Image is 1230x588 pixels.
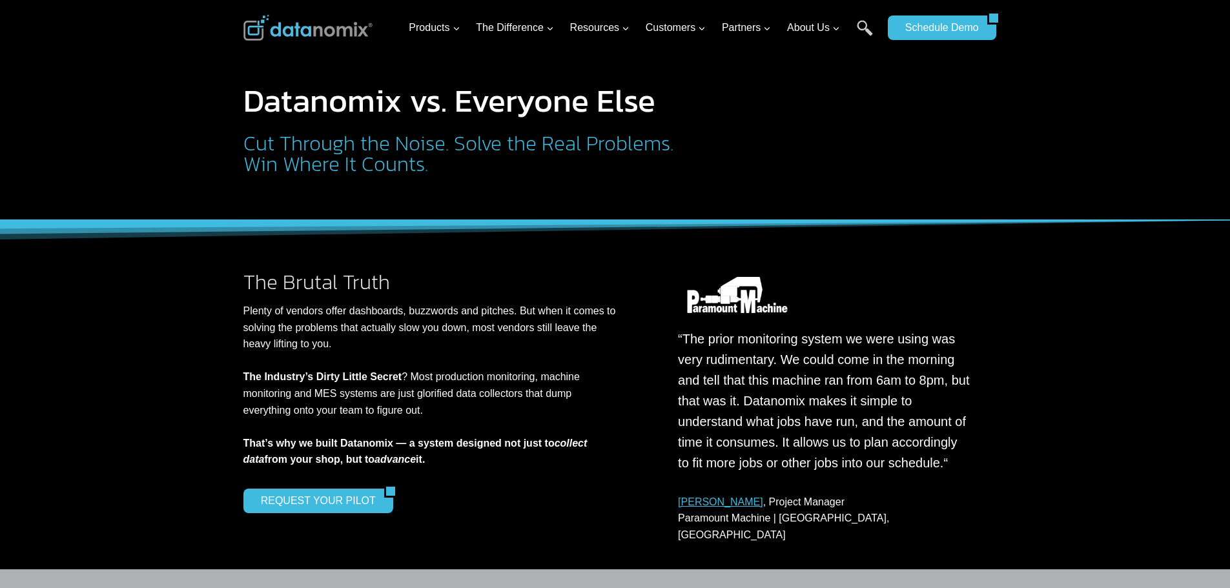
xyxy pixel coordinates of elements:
h1: Datanomix vs. Everyone Else [243,85,679,117]
a: REQUEST YOUR PILOT [243,489,384,513]
h2: The Brutal Truth [243,272,622,292]
strong: The Industry’s Dirty Little Secret [243,371,402,382]
span: Customers [646,19,706,36]
img: Datanomix Customer - Paramount Machine [678,277,797,313]
nav: Primary Navigation [404,7,881,49]
a: [PERSON_NAME] [678,496,763,507]
p: , Project Manager Paramount Machine | [GEOGRAPHIC_DATA], [GEOGRAPHIC_DATA] [678,494,971,543]
p: Plenty of vendors offer dashboards, buzzwords and pitches. But when it comes to solving the probl... [243,303,622,468]
span: Resources [570,19,630,36]
strong: That’s why we built Datanomix — a system designed not just to from your shop, but to it. [243,438,588,465]
a: Schedule Demo [888,15,987,40]
span: About Us [787,19,840,36]
em: advance [374,454,416,465]
h2: Cut Through the Noise. Solve the Real Problems. Win Where It Counts. [243,133,679,174]
a: Search [857,20,873,49]
span: Products [409,19,460,36]
span: The Difference [476,19,554,36]
span: Partners [722,19,771,36]
img: Datanomix [243,15,373,41]
p: “The prior monitoring system we were using was very rudimentary. We could come in the morning and... [678,329,971,473]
